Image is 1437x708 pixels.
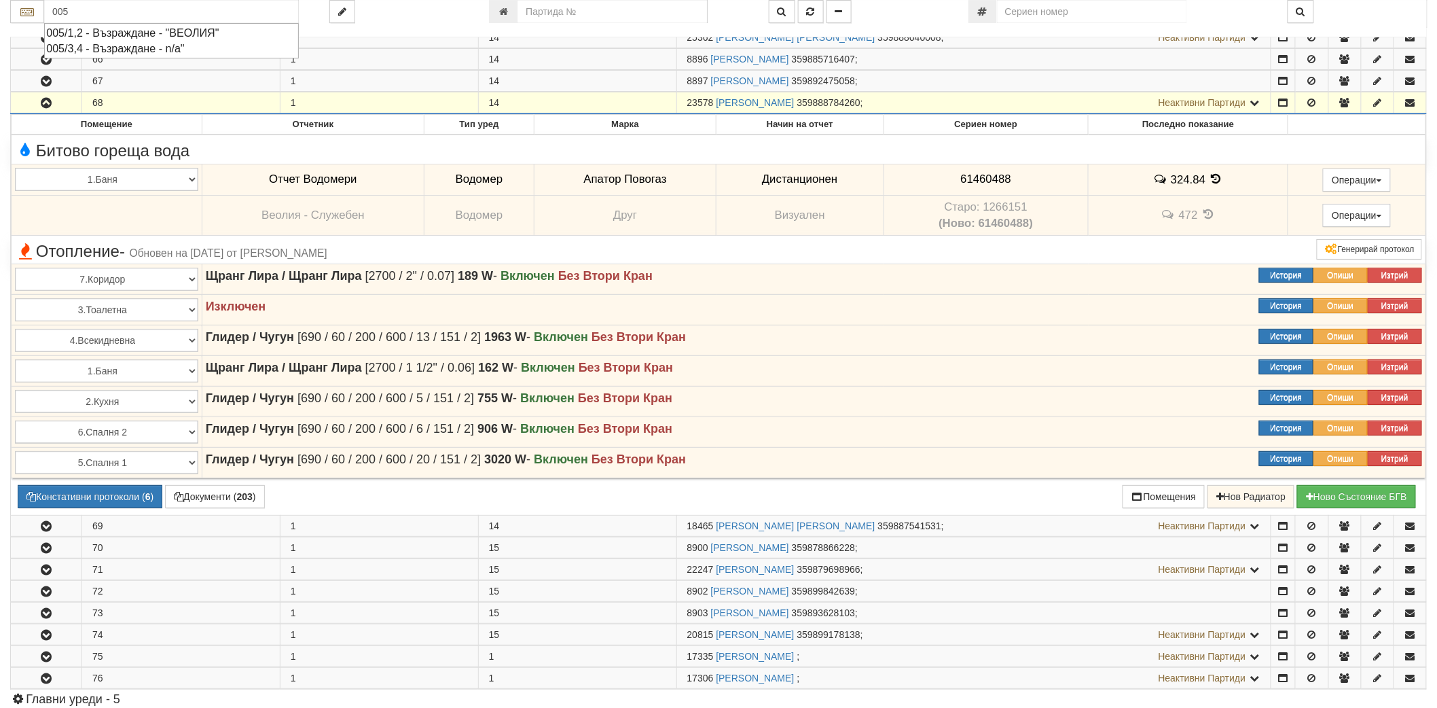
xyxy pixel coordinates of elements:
span: Неактивни Партиди [1159,520,1246,531]
button: Изтрий [1368,329,1422,344]
td: ; [676,646,1271,667]
span: [690 / 60 / 200 / 600 / 13 / 151 / 2] [297,330,481,344]
span: 15 [489,542,500,553]
button: Констативни протоколи (6) [18,485,162,508]
td: Апатор Повогаз [534,164,716,195]
button: История [1259,298,1313,313]
strong: 189 W [458,269,493,283]
td: 69 [82,516,280,537]
strong: Без Втори Кран [558,269,653,283]
td: 76 [82,668,280,689]
td: 75 [82,646,280,667]
th: Марка [534,114,716,135]
td: Дистанционен [716,164,884,195]
strong: 3020 W [484,453,526,466]
span: Партида № [687,97,714,108]
span: Партида № [687,607,708,618]
span: Неактивни Партиди [1159,32,1246,43]
span: 14 [489,54,500,65]
span: - [477,391,517,405]
td: ; [676,70,1271,91]
td: 1 [280,48,478,69]
button: Опиши [1313,390,1368,405]
span: 359879698966 [797,564,860,575]
strong: Глидер / Чугун [206,330,294,344]
td: ; [676,581,1271,602]
strong: 755 W [477,391,513,405]
a: [PERSON_NAME] [711,586,789,597]
span: 14 [489,75,500,86]
a: [PERSON_NAME] [711,75,789,86]
a: [PERSON_NAME] [PERSON_NAME] [716,520,875,531]
span: 14 [489,520,500,531]
span: 472 [1179,209,1198,222]
button: Изтрий [1368,268,1422,283]
td: 1 [280,603,478,624]
button: История [1259,421,1313,436]
td: Водомер [424,195,534,235]
strong: 906 W [477,422,513,436]
td: 72 [82,581,280,602]
span: 15 [489,629,500,640]
td: Устройство със сериен номер 1266151 беше подменено от устройство със сериен номер 61460488 [884,195,1089,235]
td: ; [676,624,1271,645]
button: Изтрий [1368,298,1422,313]
button: Опиши [1313,268,1368,283]
span: Отчет Водомери [269,173,357,185]
span: 14 [489,32,500,43]
span: [2700 / 2" / 0.07] [365,269,454,283]
button: История [1259,359,1313,374]
span: - [477,422,517,436]
b: (Ново: 61460488) [939,217,1033,230]
span: История на показанията [1201,208,1216,221]
button: Нов Радиатор [1207,485,1294,508]
button: Операции [1323,169,1391,192]
span: 359887541531 [878,520,941,531]
span: Партида № [687,542,708,553]
button: Опиши [1313,451,1368,466]
strong: Изключен [206,300,266,313]
td: 1 [280,581,478,602]
span: История на забележките [1153,173,1171,185]
span: История на показанията [1209,173,1224,185]
td: 1 [280,537,478,559]
td: ; [676,516,1271,537]
td: 71 [82,559,280,580]
a: [PERSON_NAME] [716,673,794,684]
h4: Главни уреди - 5 [10,693,1427,707]
span: 359888640008 [878,32,941,43]
td: 1 [280,559,478,580]
td: ; [676,668,1271,689]
button: История [1259,329,1313,344]
strong: Без Втори Кран [579,361,673,374]
span: История на забележките [1161,208,1179,221]
button: Изтрий [1368,421,1422,436]
div: 005/1,2 - Възраждане - "ВЕОЛИЯ" [46,25,297,41]
td: 67 [82,70,280,91]
button: Изтрий [1368,359,1422,374]
span: 359893628103 [792,607,855,618]
th: Тип уред [424,114,534,135]
td: ; [676,92,1271,113]
span: 1 [489,673,494,684]
span: 359899842639 [792,586,855,597]
span: Обновен на [DATE] от [PERSON_NAME] [130,247,327,259]
button: История [1259,390,1313,405]
span: Партида № [687,651,714,662]
th: Начин на отчет [716,114,884,135]
strong: 162 W [478,361,513,374]
strong: Глидер / Чугун [206,391,294,405]
span: Неактивни Партиди [1159,673,1246,684]
th: Отчетник [202,114,424,135]
button: Опиши [1313,329,1368,344]
button: Изтрий [1368,390,1422,405]
b: 203 [237,491,253,502]
td: ; [676,537,1271,559]
button: Опиши [1313,421,1368,436]
span: 15 [489,586,500,597]
strong: Включен [534,330,588,344]
a: [PERSON_NAME] [716,564,794,575]
span: Отопление [15,243,327,260]
span: 359885716407 [792,54,855,65]
span: Веолия - Служебен [261,209,365,222]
